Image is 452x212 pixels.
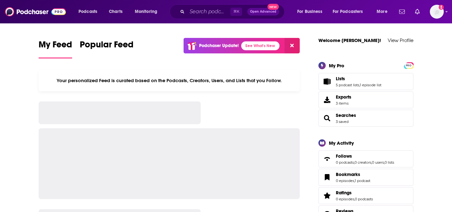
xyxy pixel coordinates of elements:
[336,160,354,165] a: 0 podcasts
[354,179,355,183] span: ,
[359,83,360,87] span: ,
[130,7,166,17] button: open menu
[372,160,384,165] a: 0 users
[247,8,279,15] button: Open AdvancedNew
[39,70,300,91] div: Your personalized Feed is curated based on the Podcasts, Creators, Users, and Lists that you Follow.
[336,153,352,159] span: Follows
[321,77,333,86] a: Lists
[336,153,394,159] a: Follows
[372,7,395,17] button: open menu
[439,5,444,10] svg: Add a profile image
[318,37,381,43] a: Welcome [PERSON_NAME]!
[80,39,134,54] span: Popular Feed
[336,172,360,177] span: Bookmarks
[412,6,422,17] a: Show notifications dropdown
[105,7,126,17] a: Charts
[355,160,371,165] a: 0 creators
[74,7,105,17] button: open menu
[318,187,413,204] span: Ratings
[336,179,354,183] a: 0 episodes
[336,76,381,82] a: Lists
[336,119,348,124] a: 3 saved
[405,63,412,67] a: PRO
[39,39,72,54] span: My Feed
[78,7,97,16] span: Podcasts
[336,76,345,82] span: Lists
[39,39,72,58] a: My Feed
[318,150,413,167] span: Follows
[430,5,444,19] img: User Profile
[109,7,122,16] span: Charts
[377,7,387,16] span: More
[199,43,239,48] p: Podchaser Update!
[293,7,330,17] button: open menu
[321,114,333,123] a: Searches
[336,101,351,106] span: 3 items
[329,140,354,146] div: My Activity
[297,7,322,16] span: For Business
[336,190,373,196] a: Ratings
[333,7,363,16] span: For Podcasters
[336,94,351,100] span: Exports
[80,39,134,58] a: Popular Feed
[321,191,333,200] a: Ratings
[230,8,242,16] span: ⌘ K
[355,197,373,201] a: 0 podcasts
[430,5,444,19] span: Logged in as KSMolly
[385,160,394,165] a: 0 lists
[336,112,356,118] a: Searches
[318,169,413,186] span: Bookmarks
[336,83,359,87] a: 5 podcast lists
[250,10,276,13] span: Open Advanced
[318,110,413,127] span: Searches
[321,154,333,163] a: Follows
[321,95,333,104] span: Exports
[5,6,66,18] img: Podchaser - Follow, Share and Rate Podcasts
[321,173,333,182] a: Bookmarks
[336,197,354,201] a: 0 episodes
[405,63,412,68] span: PRO
[318,73,413,90] span: Lists
[329,63,344,69] div: My Pro
[241,41,279,50] a: See What's New
[187,7,230,17] input: Search podcasts, credits, & more...
[355,179,370,183] a: 1 podcast
[267,4,279,10] span: New
[388,37,413,43] a: View Profile
[371,160,372,165] span: ,
[336,172,370,177] a: Bookmarks
[135,7,157,16] span: Monitoring
[360,83,381,87] a: 1 episode list
[430,5,444,19] button: Show profile menu
[354,197,355,201] span: ,
[397,6,407,17] a: Show notifications dropdown
[318,91,413,108] a: Exports
[329,7,372,17] button: open menu
[336,190,352,196] span: Ratings
[176,4,291,19] div: Search podcasts, credits, & more...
